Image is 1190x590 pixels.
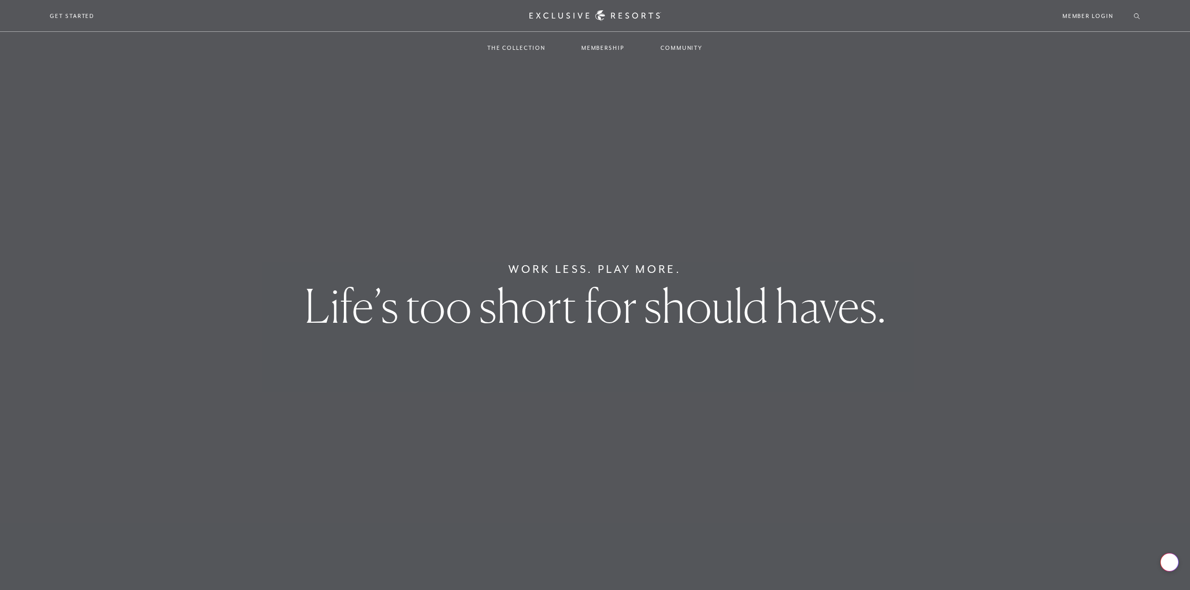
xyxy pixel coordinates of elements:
[571,33,635,63] a: Membership
[477,33,556,63] a: The Collection
[508,261,682,278] h6: Work Less. Play More.
[1063,11,1113,21] a: Member Login
[50,11,95,21] a: Get Started
[650,33,713,63] a: Community
[304,283,886,329] h1: Life’s too short for should haves.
